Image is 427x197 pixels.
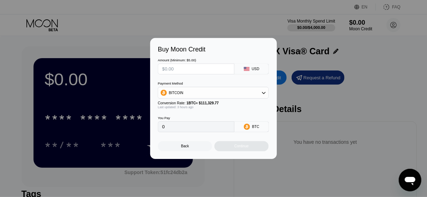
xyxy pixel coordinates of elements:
[187,101,219,105] span: 1 BTC ≈ $111,329.77
[181,144,189,148] div: Back
[252,125,259,129] div: BTC
[158,101,269,105] div: Conversion Rate:
[158,116,234,120] div: You Pay
[158,58,234,62] div: Amount (Minimum: $5.00)
[252,67,259,71] div: USD
[399,169,421,191] iframe: Button to launch messaging window
[162,64,230,74] input: $0.00
[158,105,269,109] div: Last updated: 3 hours ago
[158,46,269,53] div: Buy Moon Credit
[169,91,183,95] div: BITCOIN
[158,141,212,151] div: Back
[158,81,269,85] div: Payment Method
[158,88,268,98] div: BITCOIN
